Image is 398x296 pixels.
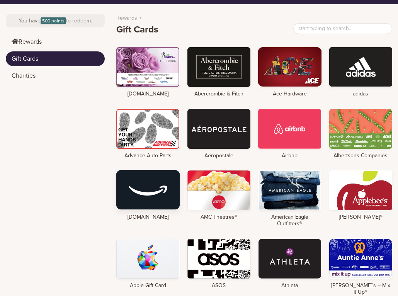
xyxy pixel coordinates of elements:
[116,47,180,97] a: [DOMAIN_NAME]
[258,170,321,227] a: American Eagle Outfitters®
[187,153,251,159] h4: Aéropostale
[116,239,180,289] a: Apple Gift Card
[258,91,321,97] h4: Ace Hardware
[258,153,321,159] h4: Airbnb
[116,109,180,159] a: Advance Auto Parts
[329,47,393,97] a: adidas
[329,239,393,296] a: [PERSON_NAME]’s – Mix It Up®
[187,170,251,221] a: AMC Theatres®
[329,282,393,296] h4: [PERSON_NAME]’s – Mix It Up®
[6,34,105,49] a: Rewards
[116,14,137,22] a: Rewards
[116,282,180,289] h4: Apple Gift Card
[41,17,66,24] span: 500 points
[329,91,393,97] h4: adidas
[187,239,251,289] a: ASOS
[329,214,393,221] h4: [PERSON_NAME]®
[116,153,180,159] h4: Advance Auto Parts
[329,109,393,159] a: Albertsons Companies
[6,51,105,66] a: Gift Cards
[187,109,251,159] a: Aéropostale
[329,153,393,159] h4: Albertsons Companies
[116,91,180,97] h4: [DOMAIN_NAME]
[6,14,105,27] div: You have to redeem.
[187,214,251,221] h4: AMC Theatres®
[187,91,251,97] h4: Abercrombie & Fitch
[329,170,393,221] a: [PERSON_NAME]®
[293,23,392,34] input: start typing to search...
[258,109,321,159] a: Airbnb
[187,282,251,289] h4: ASOS
[187,47,251,97] a: Abercrombie & Fitch
[258,214,321,227] h4: American Eagle Outfitters®
[258,239,321,289] a: Athleta
[258,282,321,289] h4: Athleta
[116,24,158,36] h1: Gift Cards
[258,47,321,97] a: Ace Hardware
[116,214,180,221] h4: [DOMAIN_NAME]
[6,68,105,83] a: Charities
[116,170,180,221] a: [DOMAIN_NAME]
[18,5,34,12] span: Help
